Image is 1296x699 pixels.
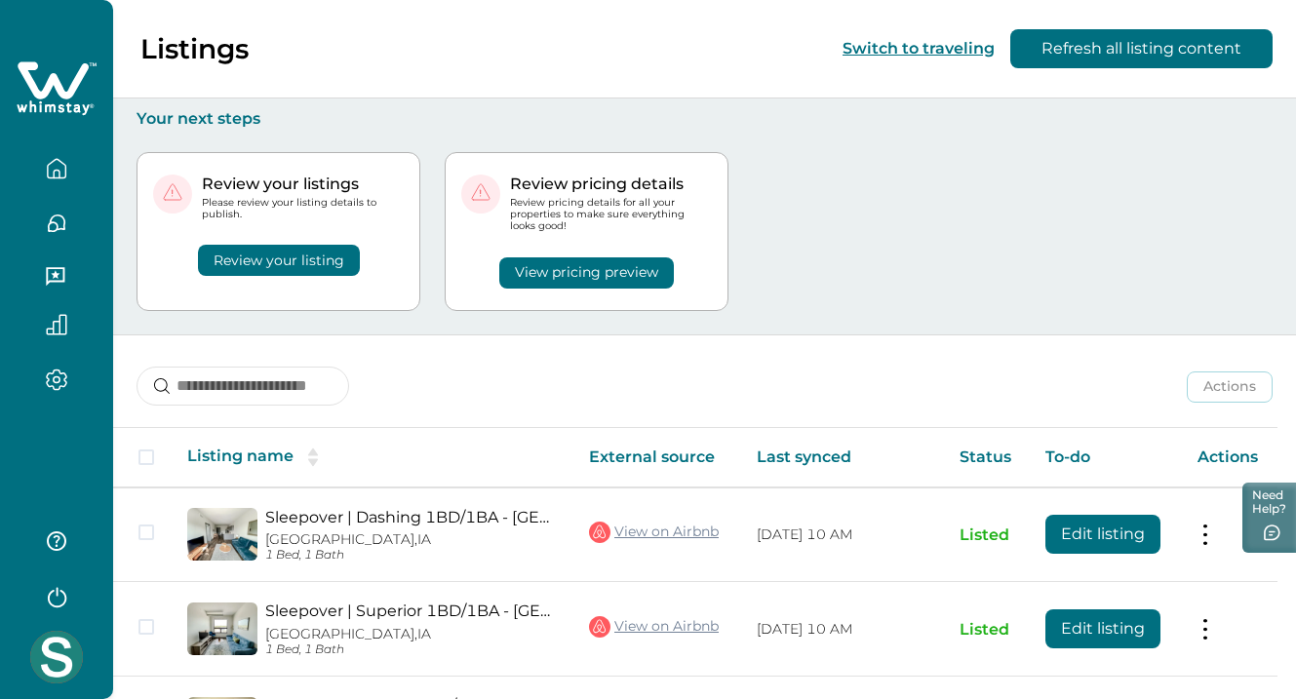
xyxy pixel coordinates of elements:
[573,428,741,487] th: External source
[137,109,1273,129] p: Your next steps
[265,508,558,526] a: Sleepover | Dashing 1BD/1BA - [GEOGRAPHIC_DATA]
[198,245,360,276] button: Review your listing
[187,602,257,655] img: propertyImage_Sleepover | Superior 1BD/1BA - Des Moines
[265,602,558,620] a: Sleepover | Superior 1BD/1BA - [GEOGRAPHIC_DATA]
[510,197,712,233] p: Review pricing details for all your properties to make sure everything looks good!
[172,428,573,487] th: Listing name
[187,508,257,561] img: propertyImage_Sleepover | Dashing 1BD/1BA - Des Moines
[944,428,1030,487] th: Status
[960,620,1014,640] p: Listed
[589,614,719,640] a: View on Airbnb
[265,626,558,642] p: [GEOGRAPHIC_DATA], IA
[1030,428,1182,487] th: To-do
[499,257,674,289] button: View pricing preview
[1045,515,1160,554] button: Edit listing
[1045,609,1160,648] button: Edit listing
[960,525,1014,545] p: Listed
[589,520,719,545] a: View on Airbnb
[294,447,333,467] button: sorting
[843,39,995,58] button: Switch to traveling
[757,620,928,640] p: [DATE] 10 AM
[757,525,928,545] p: [DATE] 10 AM
[30,631,83,683] img: Whimstay Host
[741,428,944,487] th: Last synced
[140,32,249,65] p: Listings
[265,531,558,548] p: [GEOGRAPHIC_DATA], IA
[1187,371,1273,403] button: Actions
[1182,428,1277,487] th: Actions
[265,548,558,563] p: 1 Bed, 1 Bath
[202,197,404,220] p: Please review your listing details to publish.
[510,175,712,194] p: Review pricing details
[1010,29,1273,68] button: Refresh all listing content
[265,642,558,657] p: 1 Bed, 1 Bath
[202,175,404,194] p: Review your listings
